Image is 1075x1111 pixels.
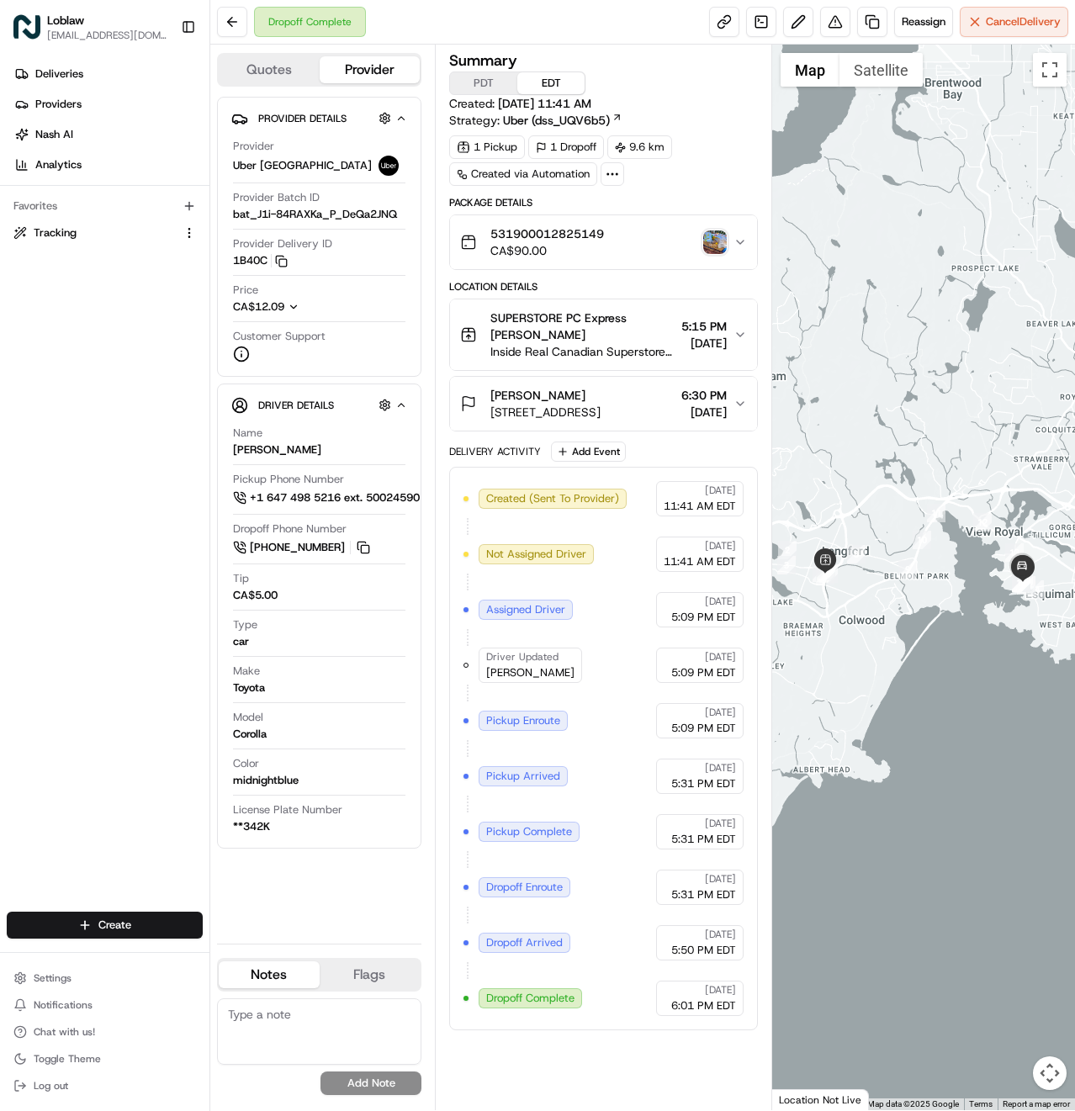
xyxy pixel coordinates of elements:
[233,538,373,557] button: [PHONE_NUMBER]
[490,242,604,259] span: CA$90.00
[10,237,135,267] a: 📗Knowledge Base
[486,665,575,680] span: [PERSON_NAME]
[233,329,326,344] span: Customer Support
[17,67,306,94] p: Welcome 👋
[119,284,204,298] a: Powered byPylon
[671,832,736,847] span: 5:31 PM EDT
[490,404,601,421] span: [STREET_ADDRESS]
[167,285,204,298] span: Pylon
[35,66,83,82] span: Deliveries
[503,112,610,129] span: Uber (dss_UQV6b5)
[671,887,736,902] span: 5:31 PM EDT
[233,207,397,222] span: bat_J1i-84RAXKa_P_DeQa2JNQ
[47,29,167,42] button: [EMAIL_ADDRESS][DOMAIN_NAME]
[231,104,407,132] button: Provider Details
[233,472,344,487] span: Pickup Phone Number
[44,108,278,126] input: Clear
[486,547,586,562] span: Not Assigned Driver
[233,299,284,314] span: CA$12.09
[233,442,321,458] div: [PERSON_NAME]
[490,387,585,404] span: [PERSON_NAME]
[1033,53,1067,87] button: Toggle fullscreen view
[898,560,917,579] div: 9
[486,824,572,839] span: Pickup Complete
[671,665,736,680] span: 5:09 PM EDT
[607,135,672,159] div: 9.6 km
[450,215,757,269] button: 531900012825149CA$90.00photo_proof_of_delivery image
[233,521,347,537] span: Dropoff Phone Number
[34,998,93,1012] span: Notifications
[258,399,334,412] span: Driver Details
[664,554,736,569] span: 11:41 AM EDT
[986,14,1061,29] span: Cancel Delivery
[7,91,209,118] a: Providers
[35,127,73,142] span: Nash AI
[486,880,563,895] span: Dropoff Enroute
[927,504,945,522] div: 11
[867,1099,959,1108] span: Map data ©2025 Google
[776,1088,832,1110] a: Open this area in Google Maps (opens a new window)
[233,139,274,154] span: Provider
[34,1025,95,1039] span: Chat with us!
[233,588,278,603] div: CA$5.00
[233,710,263,725] span: Model
[449,445,541,458] div: Delivery Activity
[902,14,945,29] span: Reassign
[17,17,50,50] img: Nash
[450,299,757,370] button: SUPERSTORE PC Express [PERSON_NAME]Inside Real Canadian Superstore, [STREET_ADDRESS][PERSON_NAME]...
[17,161,47,191] img: 1736555255976-a54dd68f-1ca7-489b-9aae-adbdc363a1c4
[233,802,342,817] span: License Plate Number
[449,162,597,186] a: Created via Automation
[35,157,82,172] span: Analytics
[47,12,84,29] button: Loblaw
[913,531,931,549] div: 10
[705,928,736,941] span: [DATE]
[7,7,174,47] button: LoblawLoblaw[EMAIL_ADDRESS][DOMAIN_NAME]
[671,776,736,791] span: 5:31 PM EDT
[34,1052,101,1066] span: Toggle Theme
[17,246,30,259] div: 📗
[486,491,619,506] span: Created (Sent To Provider)
[449,112,622,129] div: Strategy:
[286,166,306,186] button: Start new chat
[486,713,560,728] span: Pickup Enroute
[7,61,209,87] a: Deliveries
[1003,1099,1070,1108] a: Report a map error
[13,225,176,241] a: Tracking
[7,1047,203,1071] button: Toggle Theme
[681,335,727,352] span: [DATE]
[671,721,736,736] span: 5:09 PM EDT
[517,72,585,94] button: EDT
[7,151,209,178] a: Analytics
[233,664,260,679] span: Make
[705,761,736,775] span: [DATE]
[705,872,736,886] span: [DATE]
[449,95,591,112] span: Created:
[233,236,332,251] span: Provider Delivery ID
[219,961,320,988] button: Notes
[777,556,796,574] div: 3
[449,53,517,68] h3: Summary
[705,595,736,608] span: [DATE]
[1017,576,1035,595] div: 16
[35,97,82,112] span: Providers
[681,387,727,404] span: 6:30 PM
[705,539,736,553] span: [DATE]
[671,998,736,1013] span: 6:01 PM EDT
[772,1089,869,1110] div: Location Not Live
[233,253,288,268] button: 1B40C
[57,161,276,177] div: Start new chat
[34,971,71,985] span: Settings
[7,193,203,220] div: Favorites
[233,571,249,586] span: Tip
[7,993,203,1017] button: Notifications
[1005,543,1024,562] div: 13
[258,112,347,125] span: Provider Details
[703,230,727,254] img: photo_proof_of_delivery image
[250,490,420,505] span: +1 647 498 5216 ext. 50024590
[233,299,381,315] button: CA$12.09
[233,283,258,298] span: Price
[528,135,604,159] div: 1 Dropoff
[13,13,40,40] img: Loblaw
